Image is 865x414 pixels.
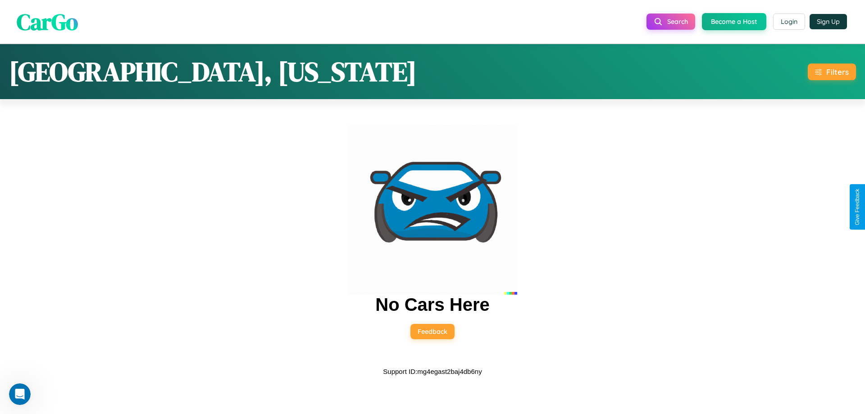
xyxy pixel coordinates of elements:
h1: [GEOGRAPHIC_DATA], [US_STATE] [9,53,417,90]
h2: No Cars Here [375,295,489,315]
iframe: Intercom live chat [9,383,31,405]
button: Login [773,14,805,30]
button: Become a Host [702,13,766,30]
button: Feedback [410,324,455,339]
button: Filters [808,64,856,80]
div: Give Feedback [854,189,860,225]
span: CarGo [17,6,78,37]
span: Search [667,18,688,26]
button: Sign Up [810,14,847,29]
p: Support ID: mg4egast2baj4db6ny [383,365,482,378]
div: Filters [826,67,849,77]
button: Search [646,14,695,30]
img: car [348,125,517,295]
